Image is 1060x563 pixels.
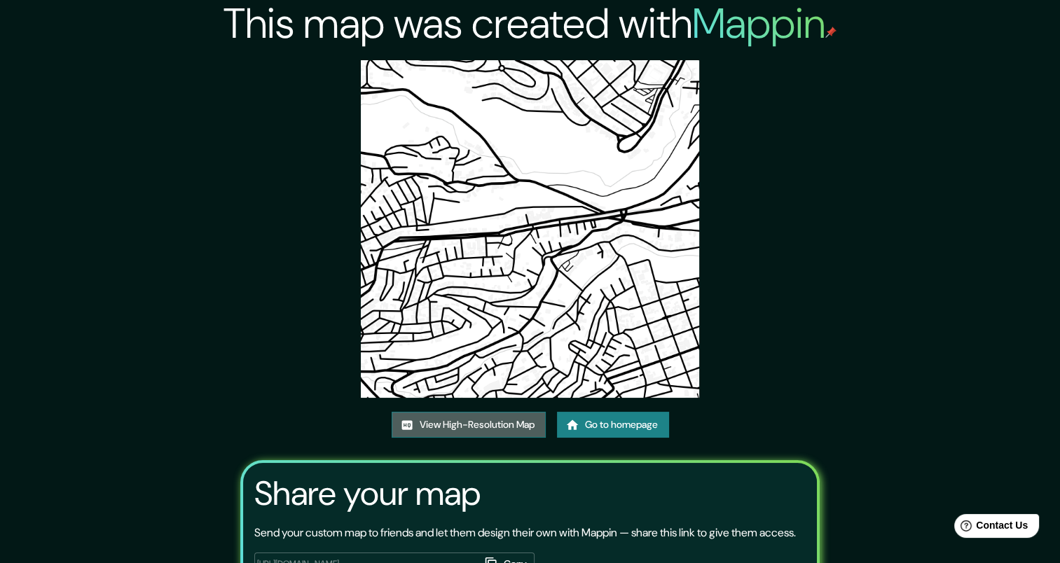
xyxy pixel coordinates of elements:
[254,474,481,513] h3: Share your map
[935,508,1045,548] iframe: Help widget launcher
[392,412,546,438] a: View High-Resolution Map
[825,27,837,38] img: mappin-pin
[361,60,698,398] img: created-map
[557,412,669,438] a: Go to homepage
[254,524,796,541] p: Send your custom map to friends and let them design their own with Mappin — share this link to gi...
